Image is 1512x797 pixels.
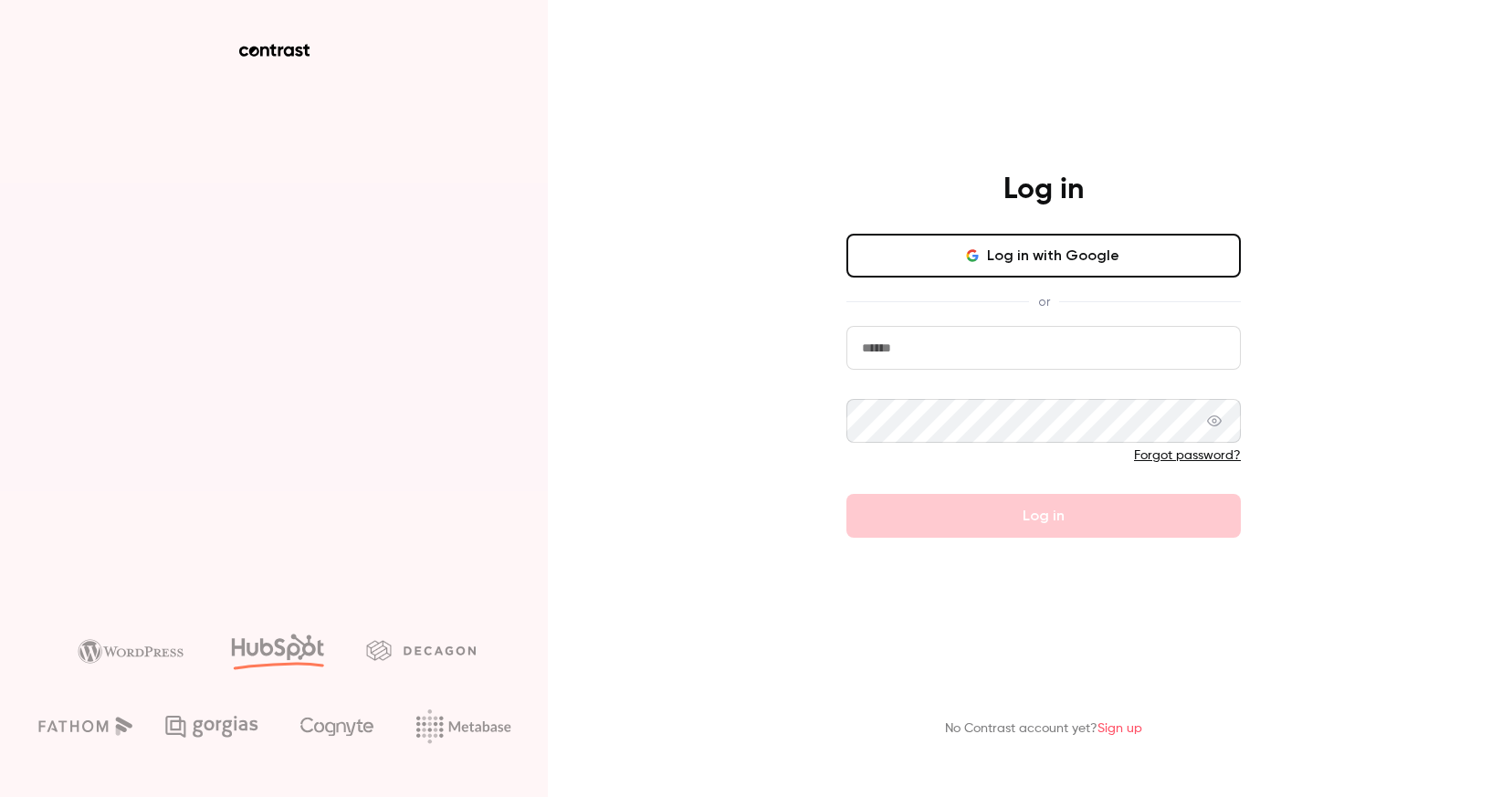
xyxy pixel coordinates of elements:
[1029,292,1059,311] span: or
[846,234,1241,278] button: Log in with Google
[366,640,476,660] img: decagon
[945,719,1142,739] p: No Contrast account yet?
[1134,449,1241,462] a: Forgot password?
[1003,172,1084,208] h4: Log in
[1097,722,1142,735] a: Sign up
